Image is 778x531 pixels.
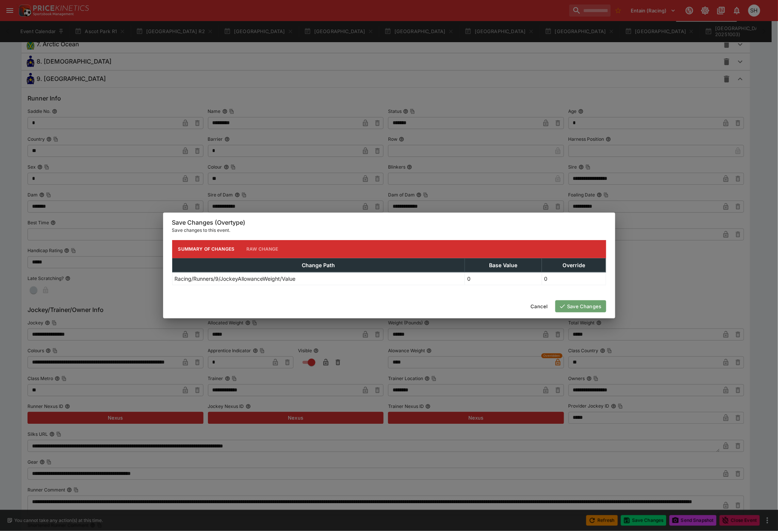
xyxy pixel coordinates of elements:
[172,240,241,258] button: Summary of Changes
[542,272,606,285] td: 0
[555,300,606,312] button: Save Changes
[465,258,542,272] th: Base Value
[172,227,606,234] p: Save changes to this event.
[172,258,465,272] th: Change Path
[172,219,606,227] h6: Save Changes (Overtype)
[240,240,284,258] button: Raw Change
[542,258,606,272] th: Override
[175,275,296,283] p: Racing/Runners/9/JockeyAllowanceWeight/Value
[526,300,552,312] button: Cancel
[465,272,542,285] td: 0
